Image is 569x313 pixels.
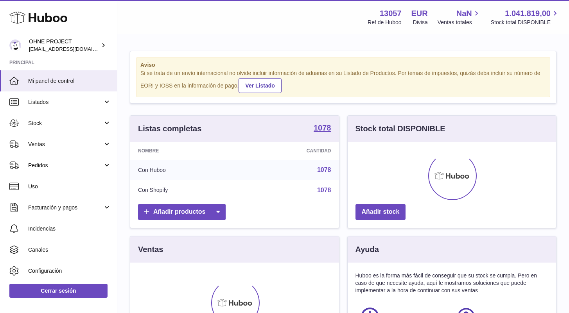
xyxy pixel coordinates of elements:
a: Cerrar sesión [9,284,108,298]
a: 1078 [314,124,331,133]
span: Stock [28,120,103,127]
div: Si se trata de un envío internacional no olvide incluir información de aduanas en su Listado de P... [140,70,546,93]
a: Añadir stock [355,204,406,220]
div: Ref de Huboo [368,19,401,26]
a: 1.041.819,00 Stock total DISPONIBLE [491,8,560,26]
p: Huboo es la forma más fácil de conseguir que su stock se cumpla. Pero en caso de que necesite ayu... [355,272,549,294]
h3: Ayuda [355,244,379,255]
h3: Stock total DISPONIBLE [355,123,445,134]
span: Ventas [28,141,103,148]
span: Ventas totales [438,19,481,26]
strong: 13057 [380,8,402,19]
th: Cantidad [241,142,339,160]
a: Ver Listado [239,78,281,93]
strong: Aviso [140,61,546,69]
div: Divisa [413,19,428,26]
span: Listados [28,98,103,106]
span: Configuración [28,267,111,275]
span: Mi panel de control [28,77,111,85]
span: 1.041.819,00 [505,8,551,19]
span: Incidencias [28,225,111,233]
span: Stock total DISPONIBLE [491,19,560,26]
td: Con Shopify [130,180,241,200]
a: 1078 [317,187,331,193]
td: Con Huboo [130,160,241,180]
span: Facturación y pagos [28,204,103,211]
a: Añadir productos [138,204,226,220]
h3: Listas completas [138,123,201,134]
img: support@ohneproject.com [9,39,21,51]
h3: Ventas [138,244,163,255]
span: Canales [28,246,111,254]
a: NaN Ventas totales [438,8,481,26]
strong: EUR [411,8,428,19]
span: [EMAIL_ADDRESS][DOMAIN_NAME] [29,46,115,52]
a: 1078 [317,166,331,173]
span: Pedidos [28,162,103,169]
strong: 1078 [314,124,331,132]
span: Uso [28,183,111,190]
div: OHNE PROJECT [29,38,99,53]
th: Nombre [130,142,241,160]
span: NaN [456,8,472,19]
